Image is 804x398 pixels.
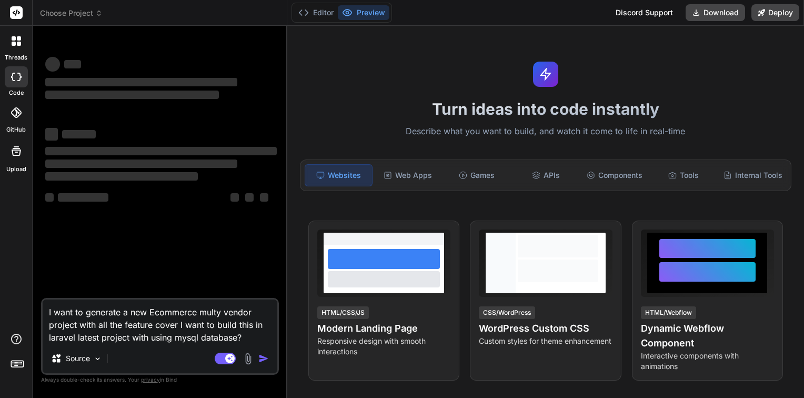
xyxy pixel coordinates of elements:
span: ‌ [45,193,54,202]
p: Interactive components with animations [641,351,774,372]
button: Download [686,4,745,21]
p: Always double-check its answers. Your in Bind [41,375,279,385]
label: threads [5,53,27,62]
h4: Modern Landing Page [317,321,450,336]
span: ‌ [260,193,268,202]
span: ‌ [45,160,237,168]
div: Games [444,164,510,186]
div: Discord Support [609,4,679,21]
div: Internal Tools [719,164,787,186]
div: HTML/CSS/JS [317,306,369,319]
span: ‌ [45,172,198,181]
span: Choose Project [40,8,103,18]
div: Websites [305,164,373,186]
span: ‌ [245,193,254,202]
span: ‌ [62,130,96,138]
button: Preview [338,5,389,20]
div: Tools [650,164,717,186]
span: ‌ [45,91,219,99]
h1: Turn ideas into code instantly [294,100,798,118]
span: ‌ [45,147,277,155]
span: ‌ [64,60,81,68]
textarea: I want to generate a new Ecommerce multy vendor project with all the feature cover I want to buil... [43,300,277,344]
h4: WordPress Custom CSS [479,321,612,336]
div: APIs [512,164,579,186]
h4: Dynamic Webflow Component [641,321,774,351]
p: Responsive design with smooth interactions [317,336,450,357]
label: GitHub [6,125,26,134]
p: Describe what you want to build, and watch it come to life in real-time [294,125,798,138]
div: Web Apps [375,164,441,186]
div: Components [581,164,648,186]
span: ‌ [45,128,58,141]
span: ‌ [45,78,237,86]
div: HTML/Webflow [641,306,696,319]
img: Pick Models [93,354,102,363]
button: Editor [294,5,338,20]
span: ‌ [58,193,108,202]
span: ‌ [230,193,239,202]
span: ‌ [45,57,60,72]
button: Deploy [751,4,799,21]
label: Upload [6,165,26,174]
label: code [9,88,24,97]
span: privacy [141,376,160,383]
img: icon [258,353,269,364]
img: attachment [242,353,254,365]
p: Custom styles for theme enhancement [479,336,612,346]
div: CSS/WordPress [479,306,535,319]
p: Source [66,353,90,364]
